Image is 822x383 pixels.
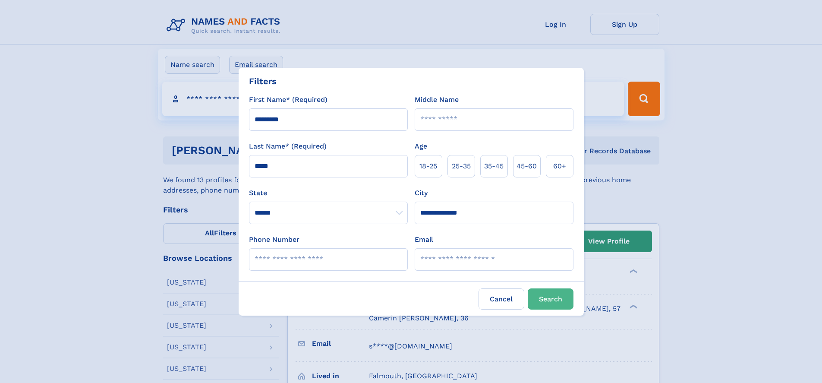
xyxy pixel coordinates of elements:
[419,161,437,171] span: 18‑25
[452,161,471,171] span: 25‑35
[415,95,459,105] label: Middle Name
[249,75,277,88] div: Filters
[517,161,537,171] span: 45‑60
[249,188,408,198] label: State
[415,234,433,245] label: Email
[553,161,566,171] span: 60+
[415,141,427,152] label: Age
[249,95,328,105] label: First Name* (Required)
[249,234,299,245] label: Phone Number
[528,288,573,310] button: Search
[415,188,428,198] label: City
[249,141,327,152] label: Last Name* (Required)
[479,288,524,310] label: Cancel
[484,161,504,171] span: 35‑45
